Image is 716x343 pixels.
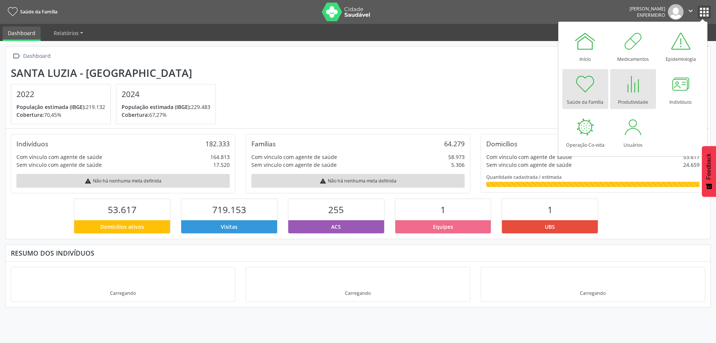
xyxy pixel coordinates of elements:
[122,103,191,110] span: População estimada (IBGE):
[16,161,102,169] div: Sem vínculo com agente de saúde
[100,223,144,231] span: Domicílios ativos
[328,203,344,216] span: 255
[562,26,608,66] a: Início
[16,153,102,161] div: Com vínculo com agente de saúde
[110,290,136,296] div: Carregando
[444,140,465,148] div: 64.279
[11,51,22,62] i: 
[16,90,105,99] h4: 2022
[702,146,716,197] button: Feedback - Mostrar pesquisa
[562,69,608,109] a: Saúde da Família
[448,153,465,161] div: 58.973
[16,103,105,111] p: 219.132
[251,174,465,188] div: Não há nenhuma meta definida
[251,153,337,161] div: Com vínculo com agente de saúde
[486,174,700,180] div: Quantidade cadastrada / estimada
[212,203,246,216] span: 719.153
[486,140,517,148] div: Domicílios
[637,12,665,18] span: Enfermeiro
[545,223,555,231] span: UBS
[221,223,238,231] span: Visitas
[706,153,712,180] span: Feedback
[683,161,700,169] div: 24.659
[122,103,210,111] p: 229.483
[5,6,57,18] a: Saúde da Família
[48,26,88,40] a: Relatórios
[122,111,149,118] span: Cobertura:
[11,67,221,79] div: Santa Luzia - [GEOGRAPHIC_DATA]
[320,178,326,184] i: warning
[486,153,572,161] div: Com vínculo com agente de saúde
[16,111,105,119] p: 70,45%
[345,290,371,296] div: Carregando
[210,153,230,161] div: 164.813
[658,69,704,109] a: Indivíduos
[16,103,86,110] span: População estimada (IBGE):
[698,6,711,19] button: apps
[11,249,705,257] div: Resumo dos indivíduos
[610,26,656,66] a: Medicamentos
[54,29,79,37] span: Relatórios
[687,7,695,15] i: 
[658,26,704,66] a: Epidemiologia
[251,161,337,169] div: Sem vínculo com agente de saúde
[610,112,656,152] a: Usuários
[122,90,210,99] h4: 2024
[547,203,553,216] span: 1
[16,111,44,118] span: Cobertura:
[331,223,341,231] span: ACS
[668,4,684,20] img: img
[3,26,41,41] a: Dashboard
[122,111,210,119] p: 67,27%
[486,161,572,169] div: Sem vínculo com agente de saúde
[433,223,453,231] span: Equipes
[108,203,136,216] span: 53.617
[610,69,656,109] a: Produtividade
[580,290,606,296] div: Carregando
[213,161,230,169] div: 17.520
[20,9,57,15] span: Saúde da Família
[22,51,52,62] div: Dashboard
[440,203,446,216] span: 1
[11,51,52,62] a:  Dashboard
[451,161,465,169] div: 5.306
[683,153,700,161] div: 53.617
[684,4,698,20] button: 
[16,174,230,188] div: Não há nenhuma meta definida
[562,112,608,152] a: Operação Co-vida
[16,140,48,148] div: Indivíduos
[629,6,665,12] div: [PERSON_NAME]
[205,140,230,148] div: 182.333
[85,178,91,184] i: warning
[251,140,276,148] div: Famílias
